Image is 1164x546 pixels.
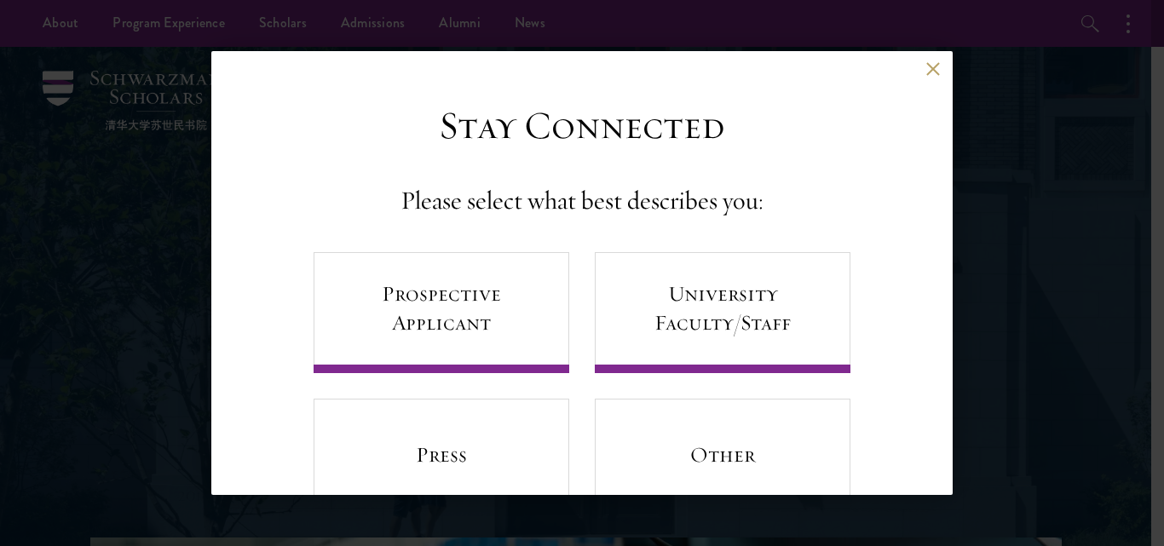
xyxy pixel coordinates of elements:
[400,184,764,218] h4: Please select what best describes you:
[314,252,569,373] a: Prospective Applicant
[595,399,850,520] a: Other
[439,102,725,150] h3: Stay Connected
[314,399,569,520] a: Press
[595,252,850,373] a: University Faculty/Staff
